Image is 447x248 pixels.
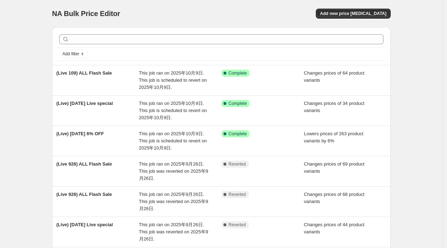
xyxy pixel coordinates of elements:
[56,131,104,136] span: (Live) [DATE] 6% OFF
[139,101,207,120] span: This job ran on 2025年10月9日. This job is scheduled to revert on 2025年10月9日.
[228,192,246,197] span: Reverted
[320,11,386,16] span: Add new price [MEDICAL_DATA]
[304,222,365,234] span: Changes prices of 44 product variants
[228,70,247,76] span: Complete
[139,131,207,151] span: This job ran on 2025年10月9日. This job is scheduled to revert on 2025年10月9日.
[304,70,365,83] span: Changes prices of 64 product variants
[139,70,207,90] span: This job ran on 2025年10月9日. This job is scheduled to revert on 2025年10月9日.
[316,9,391,19] button: Add new price [MEDICAL_DATA]
[56,222,113,227] span: (Live) [DATE] Live special
[62,51,79,57] span: Add filter
[52,10,120,17] span: NA Bulk Price Editor
[139,161,208,181] span: This job ran on 2025年9月26日. This job was reverted on 2025年9月26日.
[56,70,112,76] span: (Live 109) ALL Flash Sale
[59,50,88,58] button: Add filter
[304,101,365,113] span: Changes prices of 34 product variants
[228,101,247,106] span: Complete
[56,101,113,106] span: (Live) [DATE] Live special
[304,131,364,143] span: Lowers prices of 263 product variants by 6%
[304,161,365,174] span: Changes prices of 69 product variants
[139,192,208,211] span: This job ran on 2025年9月26日. This job was reverted on 2025年9月26日.
[56,161,112,167] span: (Live 926) ALL Flash Sale
[228,222,246,228] span: Reverted
[56,192,112,197] span: (Live 926) ALL Flash Sale
[139,222,208,242] span: This job ran on 2025年9月26日. This job was reverted on 2025年9月26日.
[228,131,247,137] span: Complete
[304,192,365,204] span: Changes prices of 68 product variants
[228,161,246,167] span: Reverted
